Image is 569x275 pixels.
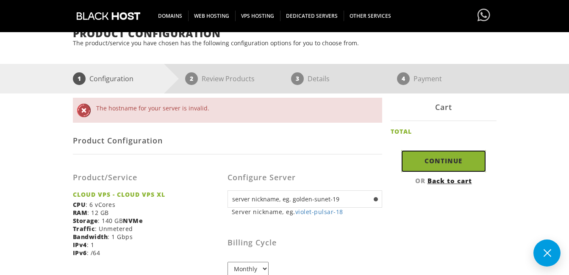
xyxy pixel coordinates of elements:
[152,11,189,21] span: DOMAINS
[291,72,304,85] span: 3
[73,209,88,217] b: RAM
[232,208,382,216] small: Server nickname, eg.
[89,72,133,85] p: Configuration
[73,173,221,182] h3: Product/Service
[414,72,442,85] p: Payment
[73,161,228,263] div: : 6 vCores : 12 GB : 140 GB : Unmetered : 1 Gbps : 1 : /64
[308,72,330,85] p: Details
[73,233,108,241] b: Bandwidth
[185,72,198,85] span: 2
[391,93,497,121] div: Cart
[202,72,255,85] p: Review Products
[397,72,410,85] span: 4
[73,190,221,198] strong: CLOUD VPS - CLOUD VPS XL
[391,128,412,135] h2: TOTAL
[228,190,382,208] input: Hostname
[73,127,382,154] div: Product Configuration
[73,201,86,209] b: CPU
[280,11,344,21] span: DEDICATED SERVERS
[96,104,376,112] li: The hostname for your server is invalid.
[188,11,236,21] span: WEB HOSTING
[73,39,497,47] p: The product/service you have chosen has the following configuration options for you to choose from.
[73,28,497,39] h1: Product Configuration
[73,72,86,85] span: 1
[123,217,143,225] b: NVMe
[391,176,497,185] div: OR
[228,173,382,182] h3: Configure Server
[73,241,87,249] b: IPv4
[73,217,98,225] b: Storage
[228,239,382,247] h3: Billing Cycle
[73,249,87,257] b: IPv6
[295,208,343,216] a: violet-pulsar-18
[235,11,280,21] span: VPS HOSTING
[344,11,397,21] span: OTHER SERVICES
[73,225,95,233] b: Traffic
